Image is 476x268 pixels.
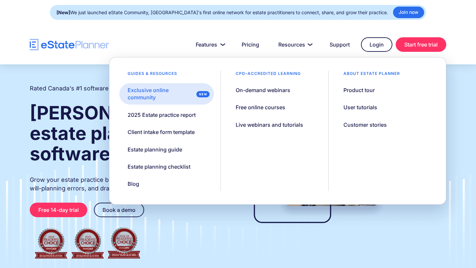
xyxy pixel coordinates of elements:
div: CPD–accredited learning [227,71,309,80]
a: Exclusive online community [119,83,214,105]
div: Client intake form template [128,128,195,136]
a: User tutorials [335,100,385,114]
a: Blog [119,177,147,191]
a: Resources [270,38,318,51]
a: Join now [393,7,424,18]
div: User tutorials [343,104,377,111]
div: Estate planning guide [128,146,182,153]
div: Free online courses [236,104,285,111]
div: We just launched eState Community, [GEOGRAPHIC_DATA]'s first online network for estate practition... [57,8,388,17]
strong: [PERSON_NAME] and estate planning software [30,102,224,165]
div: Live webinars and tutorials [236,121,303,128]
a: Live webinars and tutorials [227,118,311,132]
div: On-demand webinars [236,86,290,94]
div: Guides & resources [119,71,185,80]
a: Client intake form template [119,125,203,139]
a: Estate planning guide [119,143,190,156]
a: Book a demo [94,203,144,217]
div: Exclusive online community [128,86,194,101]
a: Login [361,37,392,52]
a: Free 14-day trial [30,203,87,217]
strong: [New] [57,10,70,15]
a: Estate planning checklist [119,160,199,174]
a: Customer stories [335,118,395,132]
a: Start free trial [396,37,446,52]
a: Pricing [234,38,267,51]
div: Product tour [343,86,375,94]
div: Estate planning checklist [128,163,190,170]
a: Support [322,38,358,51]
p: Grow your estate practice by streamlining client intake, reducing will-planning errors, and draft... [30,176,225,193]
a: On-demand webinars [227,83,298,97]
a: Free online courses [227,100,294,114]
div: 2025 Estate practice report [128,111,196,118]
a: 2025 Estate practice report [119,108,204,122]
h2: Rated Canada's #1 software for estate practitioners [30,84,175,93]
a: Features [188,38,230,51]
a: Product tour [335,83,383,97]
div: Blog [128,180,139,187]
a: home [30,39,109,50]
div: Customer stories [343,121,387,128]
div: About estate planner [335,71,408,80]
